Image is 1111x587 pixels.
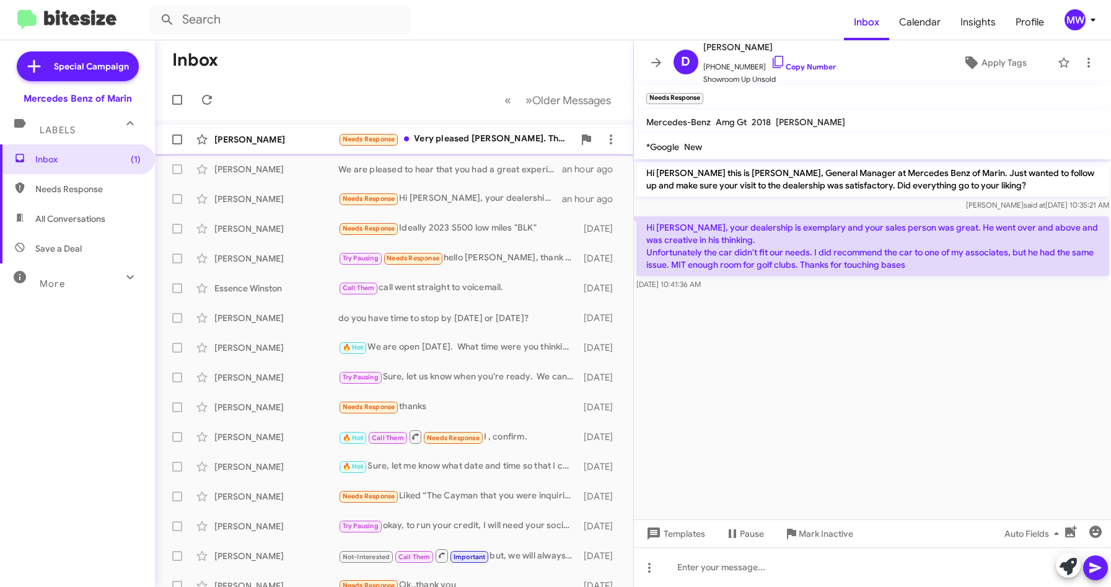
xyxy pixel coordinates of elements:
span: Showroom Up Unsold [703,73,836,86]
div: [DATE] [579,401,623,413]
div: [DATE] [579,431,623,443]
span: 2018 [752,117,771,128]
input: Search [150,5,410,35]
a: Copy Number [771,62,836,71]
span: Mark Inactive [799,523,853,545]
span: Needs Response [427,434,480,442]
div: [PERSON_NAME] [214,371,338,384]
a: Profile [1006,4,1054,40]
div: Sure, let me know what date and time so that I can schedule you for an appointment. That way, som... [338,459,579,474]
div: [DATE] [579,342,623,354]
div: Essence Winston [214,282,338,294]
div: [PERSON_NAME] [214,520,338,532]
div: [PERSON_NAME] [214,461,338,473]
p: Hi [PERSON_NAME], your dealership is exemplary and your sales person was great. He went over and ... [636,216,1109,276]
h1: Inbox [172,50,218,70]
a: Special Campaign [17,51,139,81]
div: [DATE] [579,550,623,562]
div: MW [1065,9,1086,30]
span: More [40,278,65,289]
nav: Page navigation example [498,87,618,113]
span: Important [454,553,486,561]
div: [PERSON_NAME] [214,193,338,205]
div: [PERSON_NAME] [214,163,338,175]
div: [DATE] [579,490,623,503]
div: hello [PERSON_NAME], thank you for following up. [PERSON_NAME] got in touch with me, didnt discus... [338,251,579,265]
span: Older Messages [532,94,611,107]
span: Auto Fields [1004,523,1064,545]
button: Auto Fields [995,523,1074,545]
span: Needs Response [343,224,395,232]
div: We are open [DATE]. What time were you thinking so that I can schedule an appointment for you. [338,340,579,355]
div: [DATE] [579,520,623,532]
div: [PERSON_NAME] [214,312,338,324]
button: Next [518,87,618,113]
div: but, we will always recommend you doing it at [GEOGRAPHIC_DATA] [338,548,579,563]
div: Sure, let us know when you're ready. We can pencil you in for an appointment to discuss. [338,370,579,384]
span: Needs Response [343,492,395,500]
div: an hour ago [562,193,623,205]
span: Mercedes-Benz [646,117,711,128]
span: New [684,141,702,152]
span: Special Campaign [54,60,129,73]
span: Try Pausing [343,373,379,381]
button: Apply Tags [936,51,1052,74]
a: Insights [951,4,1006,40]
button: Templates [634,523,715,545]
span: « [504,92,511,108]
div: [PERSON_NAME] [214,252,338,265]
span: Call Them [372,434,404,442]
span: *Google [646,141,679,152]
span: Save a Deal [35,242,82,255]
a: Inbox [844,4,889,40]
a: Calendar [889,4,951,40]
span: Labels [40,125,76,136]
div: Very pleased [PERSON_NAME]. Thank you [338,132,574,146]
span: [DATE] 10:41:36 AM [636,280,701,289]
div: Ideally 2023 S500 low miles "BLK" [338,221,579,236]
span: 🔥 Hot [343,434,364,442]
span: Not-Interested [343,553,390,561]
p: Hi [PERSON_NAME] this is [PERSON_NAME], General Manager at Mercedes Benz of Marin. Just wanted to... [636,162,1109,196]
div: Hi [PERSON_NAME], your dealership is exemplary and your sales person was great. He went over and ... [338,192,562,206]
span: [PHONE_NUMBER] [703,55,836,73]
span: Pause [740,523,764,545]
span: Inbox [35,153,141,166]
span: Try Pausing [343,522,379,530]
span: [PERSON_NAME] [776,117,845,128]
span: Try Pausing [343,254,379,262]
div: [PERSON_NAME] [214,133,338,146]
div: [PERSON_NAME] [214,223,338,235]
span: Needs Response [343,135,395,143]
div: [PERSON_NAME] [214,550,338,562]
span: 🔥 Hot [343,462,364,470]
span: Needs Response [343,195,395,203]
div: We are pleased to hear that you had a great experience with [PERSON_NAME] at our dealership. Wond... [338,163,562,175]
span: Call Them [398,553,431,561]
span: [PERSON_NAME] [703,40,836,55]
span: 🔥 Hot [343,343,364,351]
div: [DATE] [579,223,623,235]
div: Mercedes Benz of Marin [24,92,132,105]
button: Mark Inactive [774,523,863,545]
div: call went straight to voicemail. [338,281,579,295]
div: [PERSON_NAME] [214,431,338,443]
span: Needs Response [387,254,439,262]
span: Needs Response [343,403,395,411]
div: [DATE] [579,371,623,384]
span: Amg Gt [716,117,747,128]
button: MW [1054,9,1097,30]
span: said at [1023,200,1045,210]
span: All Conversations [35,213,105,225]
div: thanks [338,400,579,414]
span: Templates [644,523,705,545]
span: [PERSON_NAME] [DATE] 10:35:21 AM [965,200,1109,210]
div: an hour ago [562,163,623,175]
span: (1) [131,153,141,166]
div: okay, to run your credit, I will need your social security number, date of birth and full name. I... [338,519,579,533]
div: [PERSON_NAME] [214,490,338,503]
div: [DATE] [579,252,623,265]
